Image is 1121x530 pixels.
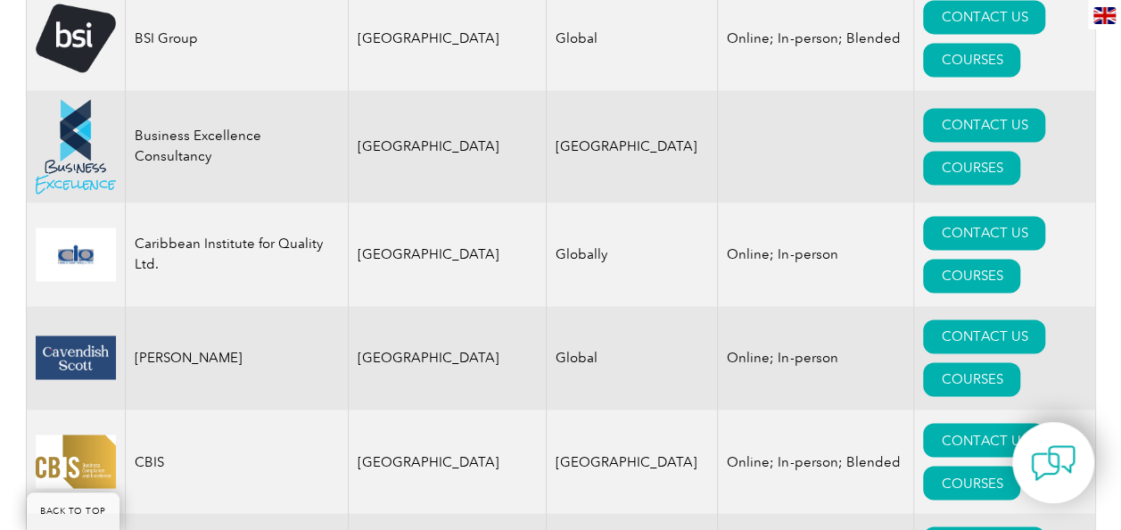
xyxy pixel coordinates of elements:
[718,203,914,306] td: Online; In-person
[348,203,547,306] td: [GEOGRAPHIC_DATA]
[547,410,718,513] td: [GEOGRAPHIC_DATA]
[36,4,116,72] img: 5f72c78c-dabc-ea11-a814-000d3a79823d-logo.png
[36,435,116,487] img: 07dbdeaf-5408-eb11-a813-000d3ae11abd-logo.jpg
[125,306,348,410] td: [PERSON_NAME]
[923,43,1020,77] a: COURSES
[348,410,547,513] td: [GEOGRAPHIC_DATA]
[348,90,547,203] td: [GEOGRAPHIC_DATA]
[923,319,1045,353] a: CONTACT US
[923,151,1020,185] a: COURSES
[36,228,116,281] img: d6ccebca-6c76-ed11-81ab-0022481565fd-logo.jpg
[125,203,348,306] td: Caribbean Institute for Quality Ltd.
[36,335,116,379] img: 58800226-346f-eb11-a812-00224815377e-logo.png
[547,203,718,306] td: Globally
[718,306,914,410] td: Online; In-person
[348,306,547,410] td: [GEOGRAPHIC_DATA]
[923,108,1045,142] a: CONTACT US
[36,99,116,194] img: 48df379e-2966-eb11-a812-00224814860b-logo.png
[125,410,348,513] td: CBIS
[547,306,718,410] td: Global
[718,410,914,513] td: Online; In-person; Blended
[1031,441,1076,485] img: contact-chat.png
[27,493,120,530] a: BACK TO TOP
[1093,7,1116,24] img: en
[923,216,1045,250] a: CONTACT US
[923,466,1020,500] a: COURSES
[547,90,718,203] td: [GEOGRAPHIC_DATA]
[923,362,1020,396] a: COURSES
[923,259,1020,293] a: COURSES
[923,423,1045,457] a: CONTACT US
[125,90,348,203] td: Business Excellence Consultancy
